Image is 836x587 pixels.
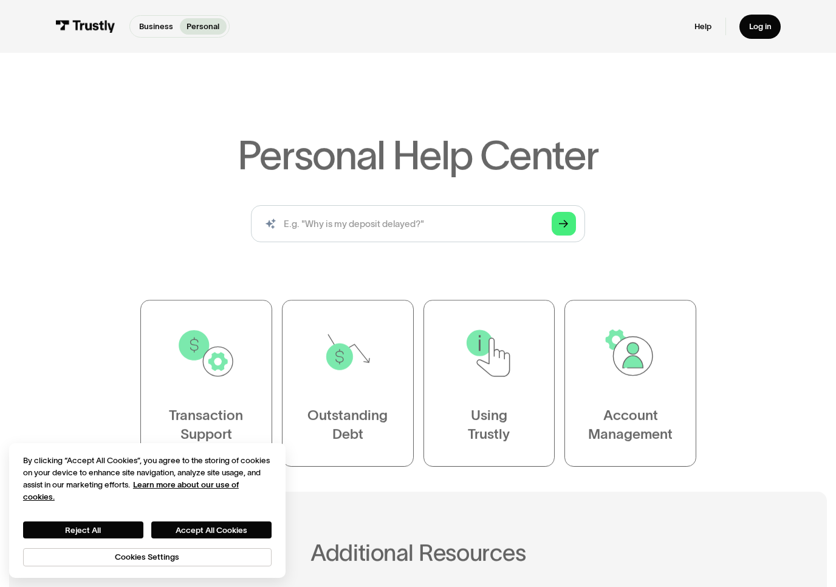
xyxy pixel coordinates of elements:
[23,548,272,566] button: Cookies Settings
[423,300,555,467] a: UsingTrustly
[238,135,598,175] h1: Personal Help Center
[139,21,173,33] p: Business
[739,15,780,39] a: Log in
[140,300,272,467] a: TransactionSupport
[468,406,510,443] div: Using Trustly
[151,521,272,538] button: Accept All Cookies
[9,443,286,578] div: Cookie banner
[180,18,227,35] a: Personal
[307,406,388,443] div: Outstanding Debt
[251,205,584,242] input: search
[588,406,673,443] div: Account Management
[23,455,272,503] div: By clicking “Accept All Cookies”, you agree to the storing of cookies on your device to enhance s...
[84,540,752,566] h2: Additional Resources
[55,20,115,33] img: Trustly Logo
[749,21,772,32] div: Log in
[251,205,584,242] form: Search
[187,21,219,33] p: Personal
[564,300,696,467] a: AccountManagement
[132,18,180,35] a: Business
[23,455,272,566] div: Privacy
[281,300,413,467] a: OutstandingDebt
[694,21,711,32] a: Help
[23,480,239,501] a: More information about your privacy, opens in a new tab
[23,521,143,538] button: Reject All
[169,406,243,443] div: Transaction Support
